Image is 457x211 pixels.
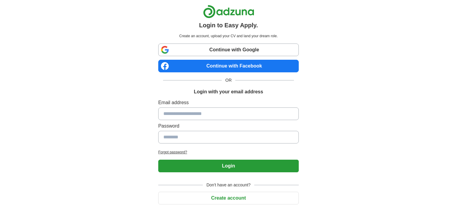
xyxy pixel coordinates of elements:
img: Adzuna logo [203,5,254,18]
label: Email address [158,99,299,106]
button: Login [158,160,299,172]
h1: Login to Easy Apply. [199,21,258,30]
a: Create account [158,195,299,200]
a: Forgot password? [158,149,299,155]
h1: Login with your email address [194,88,263,95]
span: Don't have an account? [203,182,254,188]
a: Continue with Facebook [158,60,299,72]
p: Create an account, upload your CV and land your dream role. [159,33,298,39]
button: Create account [158,192,299,204]
label: Password [158,122,299,130]
a: Continue with Google [158,44,299,56]
span: OR [222,77,235,83]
